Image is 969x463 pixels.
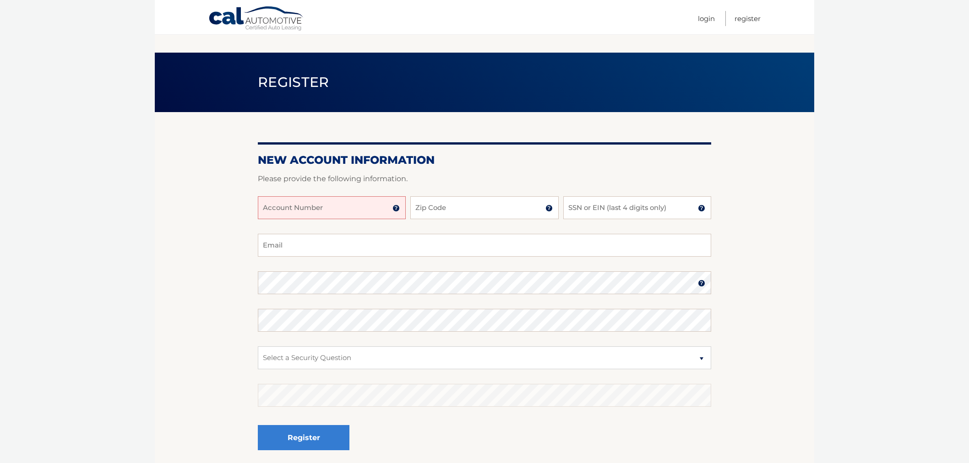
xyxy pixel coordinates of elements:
a: Register [735,11,761,26]
input: SSN or EIN (last 4 digits only) [563,196,711,219]
p: Please provide the following information. [258,172,711,185]
img: tooltip.svg [545,205,553,212]
input: Email [258,234,711,257]
input: Account Number [258,196,406,219]
a: Login [698,11,715,26]
button: Register [258,425,349,450]
input: Zip Code [410,196,558,219]
h2: New Account Information [258,153,711,167]
img: tooltip.svg [698,205,705,212]
a: Cal Automotive [208,6,305,32]
img: tooltip.svg [698,280,705,287]
img: tooltip.svg [392,205,400,212]
span: Register [258,74,329,91]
